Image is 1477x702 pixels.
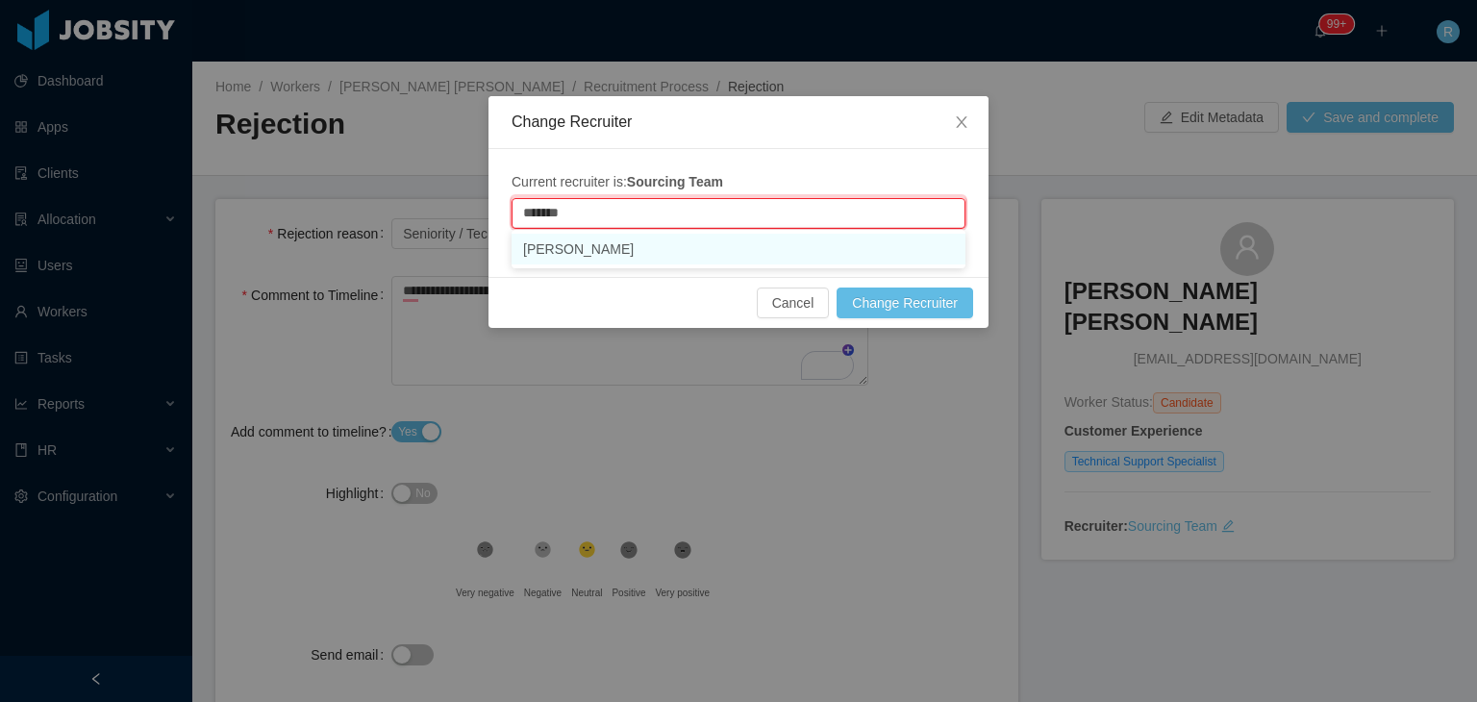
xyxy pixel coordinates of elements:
li: [PERSON_NAME] [512,234,965,264]
button: Cancel [757,288,830,318]
button: Close [935,96,989,150]
i: icon: close [954,114,969,130]
span: Current recruiter is: [512,174,723,189]
div: Change Recruiter [512,112,965,133]
button: Change Recruiter [837,288,973,318]
strong: Sourcing Team [627,174,723,189]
